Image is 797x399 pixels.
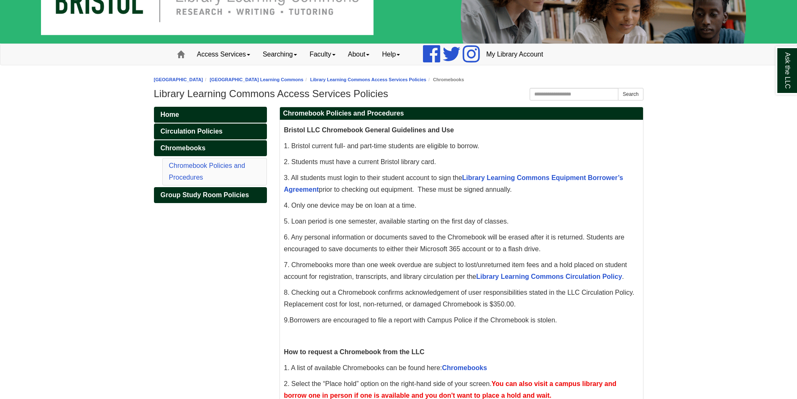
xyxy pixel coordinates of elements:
[284,234,625,252] span: 6. Any personal information or documents saved to the Chromebook will be erased after it is retur...
[284,314,639,326] p: .
[280,107,643,120] h2: Chromebook Policies and Procedures
[376,44,406,65] a: Help
[154,140,267,156] a: Chromebooks
[154,107,267,203] div: Guide Pages
[169,162,245,181] a: Chromebook Policies and Procedures
[476,273,622,280] a: Library Learning Commons Circulation Policy
[284,317,288,324] span: 9
[284,158,436,165] span: 2. Students must have a current Bristol library card.
[284,348,425,355] strong: How to request a Chromebook from the LLC
[154,187,267,203] a: Group Study Room Policies
[303,44,342,65] a: Faculty
[154,107,267,123] a: Home
[310,77,426,82] a: Library Learning Commons Access Services Policies
[442,364,487,371] a: Chromebooks
[161,144,206,152] span: Chromebooks
[618,88,643,100] button: Search
[284,174,623,193] span: 3. All students must login to their student account to sign the prior to checking out equipment. ...
[480,44,549,65] a: My Library Account
[161,191,249,198] span: Group Study Room Policies
[284,126,454,134] span: Bristol LLC Chromebook General Guidelines and Use
[342,44,376,65] a: About
[284,289,634,308] span: 8. Checking out a Chromebook confirms acknowledgement of user responsibilities stated in the LLC ...
[191,44,256,65] a: Access Services
[161,111,179,118] span: Home
[284,202,417,209] span: 4. Only one device may be on loan at a time.
[284,380,617,399] span: 2. Select the “Place hold” option on the right-hand side of your screen.
[161,128,223,135] span: Circulation Policies
[284,142,479,149] span: 1. Bristol current full- and part-time students are eligible to borrow.
[154,88,643,100] h1: Library Learning Commons Access Services Policies
[210,77,303,82] a: [GEOGRAPHIC_DATA] Learning Commons
[154,76,643,84] nav: breadcrumb
[154,77,203,82] a: [GEOGRAPHIC_DATA]
[256,44,303,65] a: Searching
[284,364,487,371] span: 1. A list of available Chromebooks can be found here:
[426,76,464,84] li: Chromebooks
[284,261,627,280] span: 7. Chromebooks more than one week overdue are subject to lost/unreturned item fees and a hold pla...
[154,124,267,139] a: Circulation Policies
[284,218,509,225] span: 5. Loan period is one semester, available starting on the first day of classes.
[290,317,557,324] span: Borrowers are encouraged to file a report with Campus Police if the Chromebook is stolen.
